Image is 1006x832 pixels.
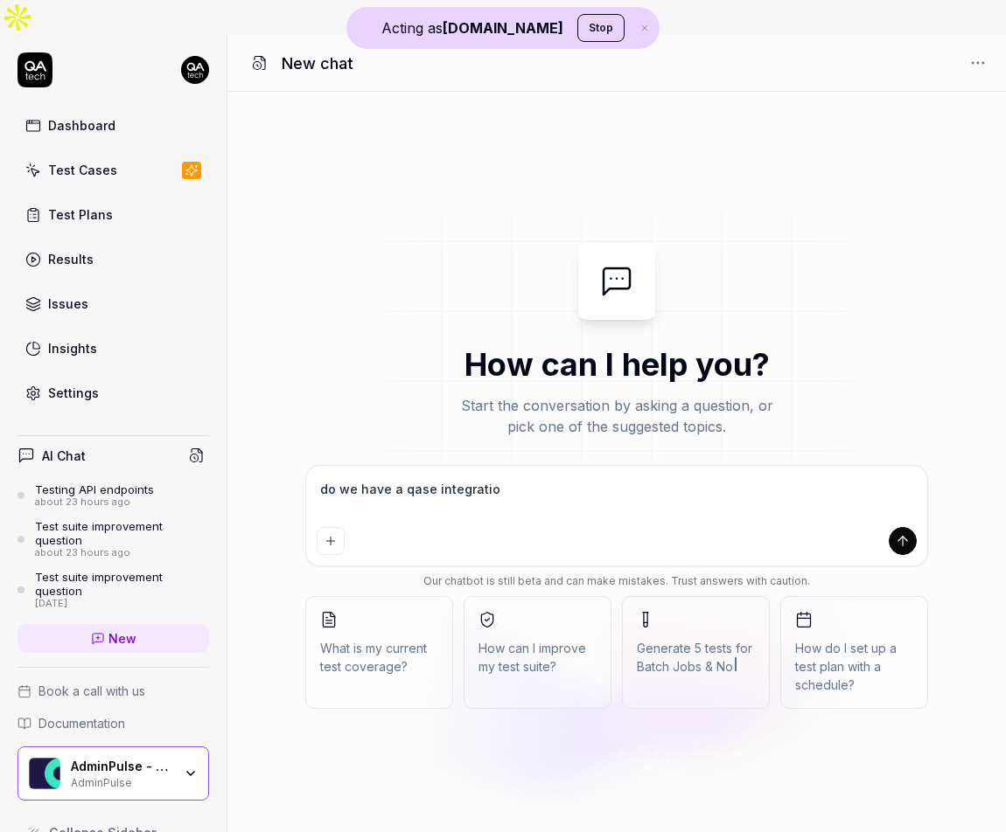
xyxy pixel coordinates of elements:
[795,639,913,694] span: How do I set up a test plan with a schedule?
[577,14,625,42] button: Stop
[317,476,917,520] textarea: do we have a qase integratio
[35,598,209,610] div: [DATE]
[17,287,209,321] a: Issues
[17,746,209,801] button: AdminPulse - 0475.384.429 LogoAdminPulse - 0475.384.429AdminPulse
[479,639,597,676] span: How can I improve my test suite?
[48,384,99,402] div: Settings
[17,482,209,509] a: Testing API endpointsabout 23 hours ago
[622,596,770,709] button: Generate 5 tests forBatch Jobs & No
[35,519,209,548] div: Test suite improvement question
[464,596,611,709] button: How can I improve my test suite?
[17,570,209,610] a: Test suite improvement question[DATE]
[637,639,755,676] span: Generate 5 tests for
[48,339,97,357] div: Insights
[282,52,353,75] h1: New chat
[35,496,154,509] div: about 23 hours ago
[17,376,209,410] a: Settings
[17,108,209,142] a: Dashboard
[71,774,172,788] div: AdminPulse
[38,682,145,700] span: Book a call with us
[48,205,113,224] div: Test Plans
[320,639,438,676] span: What is my current test coverage?
[108,629,136,648] span: New
[48,116,115,135] div: Dashboard
[35,547,209,559] div: about 23 hours ago
[780,596,928,709] button: How do I set up a test plan with a schedule?
[17,624,209,653] a: New
[17,153,209,187] a: Test Cases
[38,714,125,732] span: Documentation
[637,659,733,674] span: Batch Jobs & No
[35,570,209,599] div: Test suite improvement question
[29,758,60,789] img: AdminPulse - 0475.384.429 Logo
[317,527,345,555] button: Add attachment
[305,573,928,589] div: Our chatbot is still beta and can make mistakes. Trust answers with caution.
[48,250,94,268] div: Results
[305,596,453,709] button: What is my current test coverage?
[35,482,154,496] div: Testing API endpoints
[17,331,209,365] a: Insights
[48,295,88,313] div: Issues
[181,56,209,84] img: 7ccf6c19-61ad-4a6c-8811-018b02a1b829.jpg
[17,198,209,232] a: Test Plans
[17,519,209,559] a: Test suite improvement questionabout 23 hours ago
[17,242,209,276] a: Results
[48,161,117,179] div: Test Cases
[42,447,86,465] h4: AI Chat
[71,759,172,774] div: AdminPulse - 0475.384.429
[17,714,209,732] a: Documentation
[17,682,209,700] a: Book a call with us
